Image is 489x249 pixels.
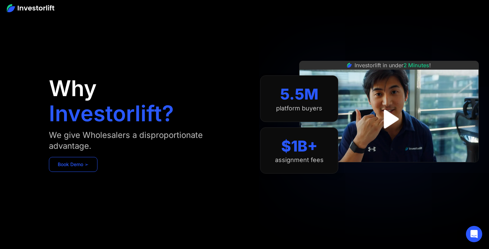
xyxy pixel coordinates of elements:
h1: Investorlift? [49,103,174,124]
a: open lightbox [374,104,404,134]
div: 5.5M [280,85,319,103]
div: assignment fees [275,156,324,164]
h1: Why [49,77,97,99]
div: Investorlift in under ! [355,61,431,69]
div: We give Wholesalers a disproportionate advantage. [49,130,223,152]
iframe: Customer reviews powered by Trustpilot [338,166,440,174]
div: Open Intercom Messenger [466,226,482,242]
div: $1B+ [281,137,318,155]
span: 2 Minutes [403,62,429,69]
a: Book Demo ➢ [49,157,97,172]
div: platform buyers [276,105,322,112]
